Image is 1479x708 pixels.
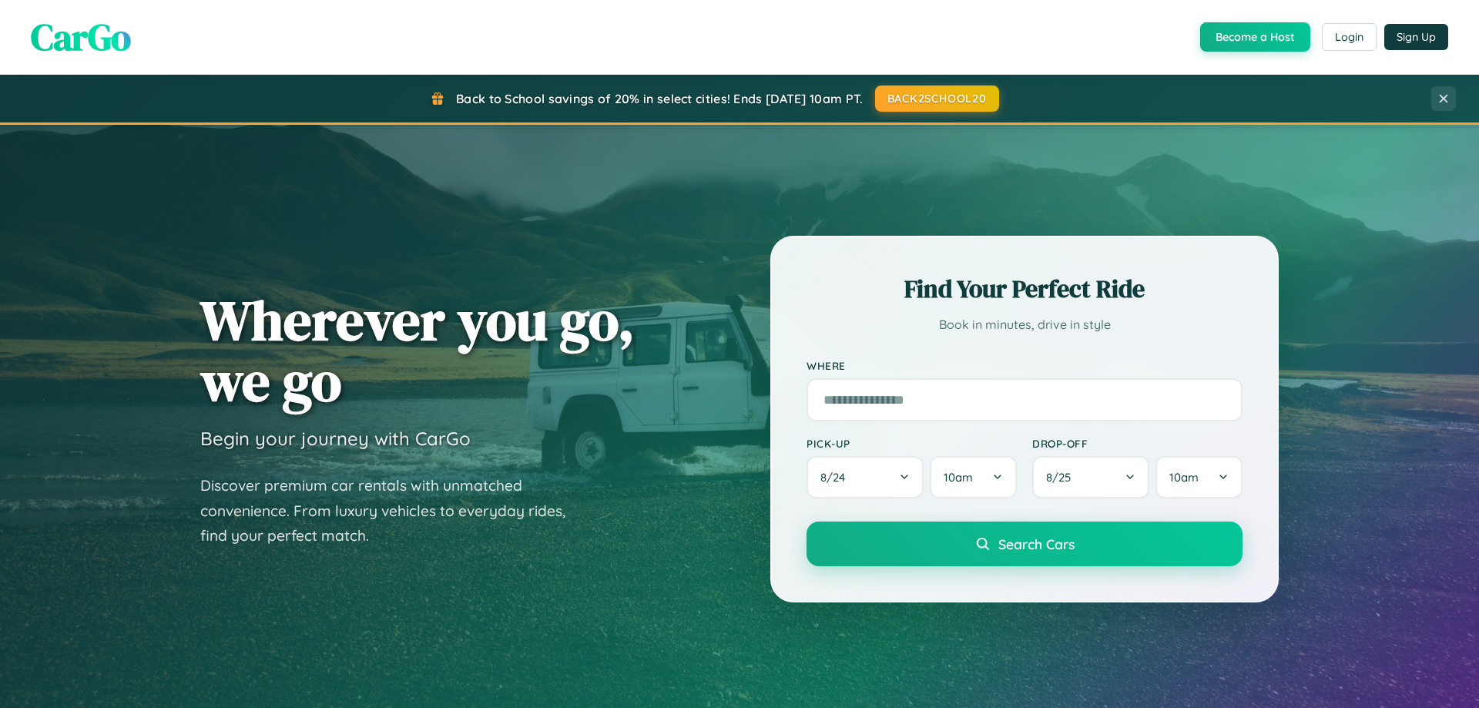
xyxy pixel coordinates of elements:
span: 10am [1169,470,1199,485]
span: Search Cars [998,535,1075,552]
label: Pick-up [807,437,1017,450]
h1: Wherever you go, we go [200,290,635,411]
span: 8 / 25 [1046,470,1078,485]
button: Become a Host [1200,22,1310,52]
p: Discover premium car rentals with unmatched convenience. From luxury vehicles to everyday rides, ... [200,473,585,549]
h2: Find Your Perfect Ride [807,272,1243,306]
span: 8 / 24 [820,470,853,485]
h3: Begin your journey with CarGo [200,427,471,450]
button: 8/25 [1032,456,1149,498]
button: Search Cars [807,522,1243,566]
button: Sign Up [1384,24,1448,50]
label: Drop-off [1032,437,1243,450]
label: Where [807,359,1243,372]
button: 8/24 [807,456,924,498]
button: 10am [930,456,1017,498]
span: 10am [944,470,973,485]
span: Back to School savings of 20% in select cities! Ends [DATE] 10am PT. [456,91,863,106]
p: Book in minutes, drive in style [807,314,1243,336]
button: BACK2SCHOOL20 [875,86,999,112]
button: 10am [1155,456,1243,498]
button: Login [1322,23,1377,51]
span: CarGo [31,12,131,62]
